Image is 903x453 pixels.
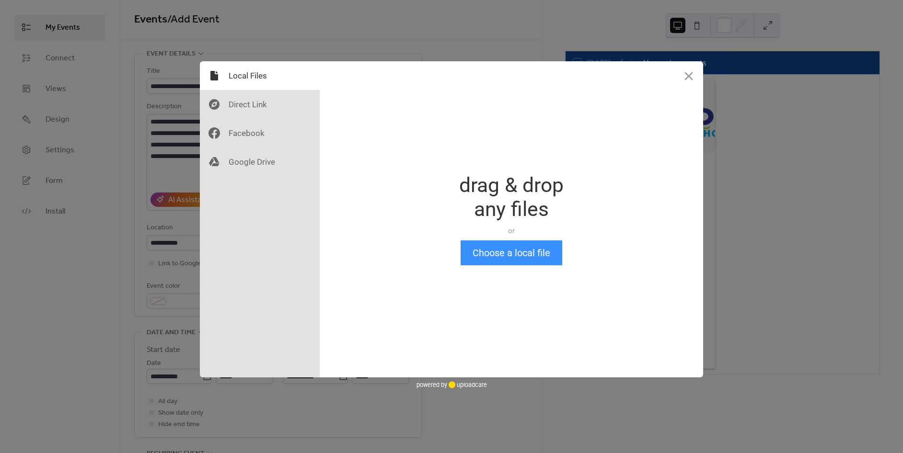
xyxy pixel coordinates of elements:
div: Google Drive [200,147,320,176]
button: Close [674,61,703,90]
div: or [459,226,564,236]
a: uploadcare [447,381,487,388]
button: Choose a local file [461,240,562,265]
div: drag & drop any files [459,173,564,221]
div: Local Files [200,61,320,90]
div: powered by [417,377,487,392]
div: Facebook [200,119,320,147]
div: Direct Link [200,90,320,119]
